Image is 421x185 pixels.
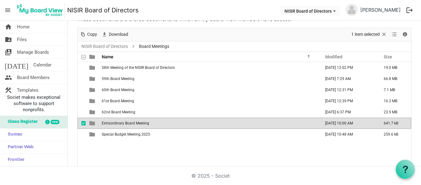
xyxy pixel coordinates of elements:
[358,4,403,16] a: [PERSON_NAME]
[78,28,99,41] div: Copy
[102,110,135,114] span: 62nd Board Meeting
[86,84,100,95] td: is template cell column header type
[78,118,86,129] td: checkbox
[78,62,86,73] td: checkbox
[17,46,49,58] span: Manage Boards
[191,173,230,179] a: © 2025 - Societ
[86,118,100,129] td: is template cell column header type
[15,2,65,18] img: My Board View Logo
[5,128,22,141] span: Sumac
[5,154,24,166] span: Frontier
[384,54,392,59] span: Size
[401,31,409,38] button: Details
[15,2,67,18] a: My Board View Logo
[5,71,12,84] span: people
[102,99,134,103] span: 61st Board Meeting
[51,120,59,124] div: new
[102,77,134,81] span: 59th Board Meeting
[78,95,86,107] td: checkbox
[79,31,98,38] button: Copy
[86,107,100,118] td: is template cell column header type
[5,21,12,33] span: home
[100,31,129,38] button: Download
[86,73,100,84] td: is template cell column header type
[108,31,129,38] span: Download
[319,118,377,129] td: July 01, 2024 10:00 AM column header Modified
[5,141,34,153] span: Partner Web
[351,31,380,38] span: 1 item selected
[102,54,113,59] span: Name
[377,107,411,118] td: 23.9 MB is template cell column header Size
[138,43,170,50] span: Board Meetings
[319,73,377,84] td: October 04, 2024 7:29 AM column header Modified
[349,28,389,41] div: Clear selection
[102,88,134,92] span: 60th Board Meeting
[319,84,377,95] td: January 10, 2025 12:31 PM column header Modified
[5,33,12,46] span: folder_shared
[102,132,150,137] span: Special Budget Meeting 2025
[3,94,65,113] span: Societ makes exceptional software to support nonprofits.
[5,46,12,58] span: switch_account
[400,28,410,41] div: Details
[5,59,28,71] span: [DATE]
[377,118,411,129] td: 641.7 kB is template cell column header Size
[377,73,411,84] td: 66.8 MB is template cell column header Size
[319,107,377,118] td: June 19, 2025 6:37 PM column header Modified
[80,43,129,50] a: NISIR Board of Directors
[280,6,340,15] button: NISIR Board of Directors dropdownbutton
[78,107,86,118] td: checkbox
[86,129,100,140] td: is template cell column header type
[78,84,86,95] td: checkbox
[377,95,411,107] td: 16.3 MB is template cell column header Size
[5,116,38,128] span: Glass Register
[17,21,30,33] span: Home
[33,59,51,71] span: Calendar
[389,28,400,41] div: View
[100,107,319,118] td: 62nd Board Meeting is template cell column header Name
[403,4,416,17] button: logout
[100,62,319,73] td: 58th Meeting of the NISIR Board of Directors is template cell column header Name
[345,4,358,16] img: no-profile-picture.svg
[99,28,130,41] div: Download
[86,95,100,107] td: is template cell column header type
[78,73,86,84] td: checkbox
[100,118,319,129] td: Extraordinary Board Meeting is template cell column header Name
[377,84,411,95] td: 7.1 MB is template cell column header Size
[100,73,319,84] td: 59th Board Meeting is template cell column header Name
[86,62,100,73] td: is template cell column header type
[377,129,411,140] td: 259.6 kB is template cell column header Size
[100,84,319,95] td: 60th Board Meeting is template cell column header Name
[390,31,398,38] button: View dropdownbutton
[17,71,50,84] span: Board Members
[319,129,377,140] td: January 10, 2025 10:48 AM column header Modified
[102,121,149,125] span: Extraordinary Board Meeting
[5,84,12,96] span: construction
[325,54,342,59] span: Modified
[100,129,319,140] td: Special Budget Meeting 2025 is template cell column header Name
[319,95,377,107] td: February 19, 2025 12:39 PM column header Modified
[102,65,175,70] span: 58th Meeting of the NISIR Board of Directors
[2,4,14,16] span: menu
[67,4,139,16] a: NISIR Board of Directors
[377,62,411,73] td: 19.0 MB is template cell column header Size
[17,33,27,46] span: Files
[17,84,39,96] span: Templates
[100,95,319,107] td: 61st Board Meeting is template cell column header Name
[350,31,388,38] button: Selection
[87,31,98,38] span: Copy
[78,129,86,140] td: checkbox
[319,62,377,73] td: June 07, 2024 12:02 PM column header Modified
